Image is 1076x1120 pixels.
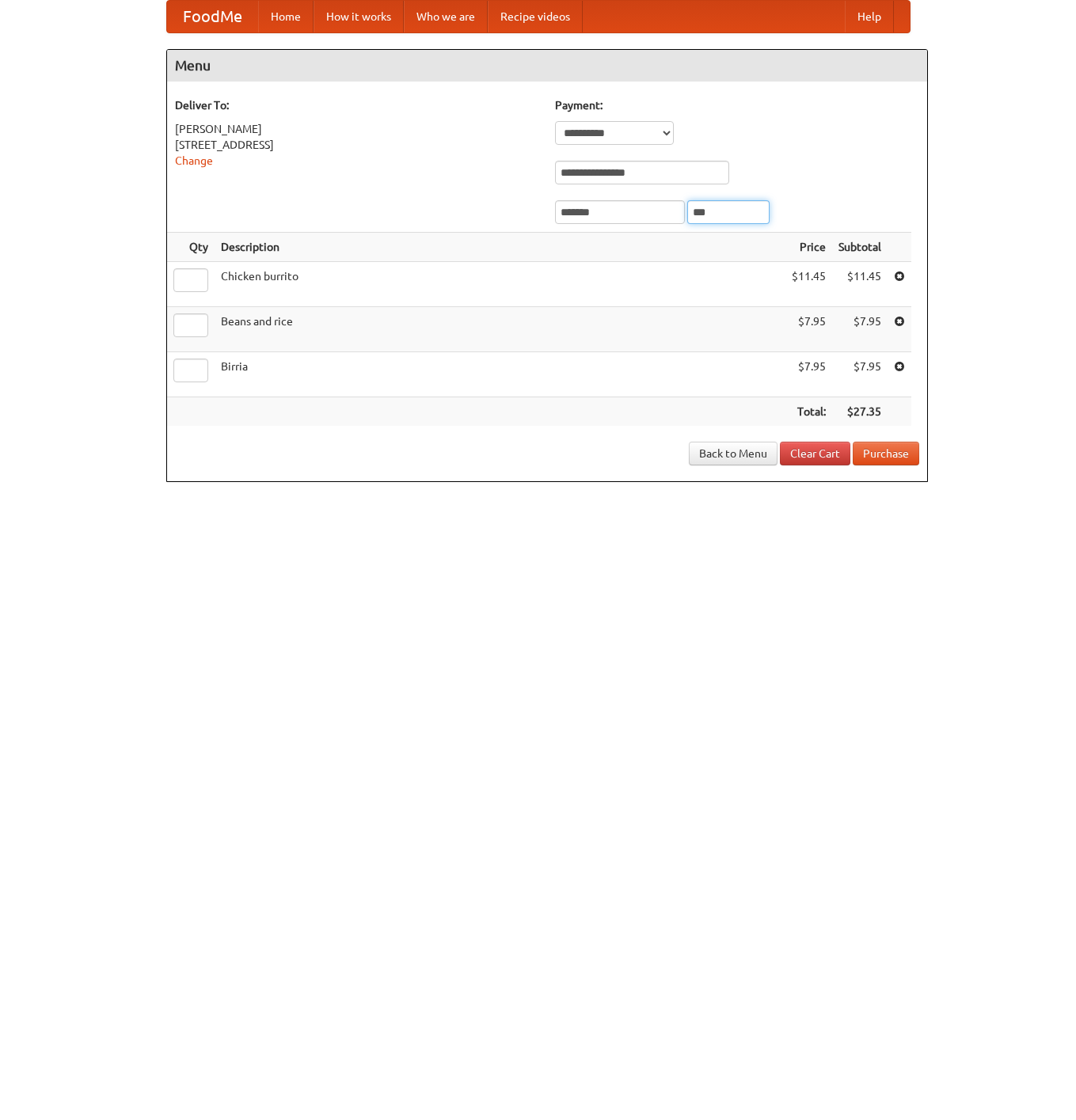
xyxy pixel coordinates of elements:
a: Clear Cart [780,442,850,465]
td: $7.95 [785,307,832,352]
td: Beans and rice [215,307,785,352]
a: Help [845,1,894,32]
a: Change [175,154,213,167]
div: [STREET_ADDRESS] [175,137,539,153]
td: Chicken burrito [215,262,785,307]
h4: Menu [167,50,927,82]
th: Qty [167,233,215,262]
td: $7.95 [832,307,888,352]
button: Purchase [853,442,919,465]
td: $11.45 [832,262,888,307]
th: Subtotal [832,233,888,262]
th: $27.35 [832,397,888,427]
h5: Payment: [555,97,919,113]
a: Who we are [404,1,488,32]
th: Description [215,233,785,262]
div: [PERSON_NAME] [175,121,539,137]
th: Price [785,233,832,262]
a: How it works [314,1,404,32]
a: Back to Menu [689,442,778,465]
a: Recipe videos [488,1,583,32]
h5: Deliver To: [175,97,539,113]
th: Total: [785,397,832,427]
td: $7.95 [785,352,832,397]
td: $7.95 [832,352,888,397]
td: $11.45 [785,262,832,307]
a: Home [258,1,314,32]
td: Birria [215,352,785,397]
a: FoodMe [167,1,258,32]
